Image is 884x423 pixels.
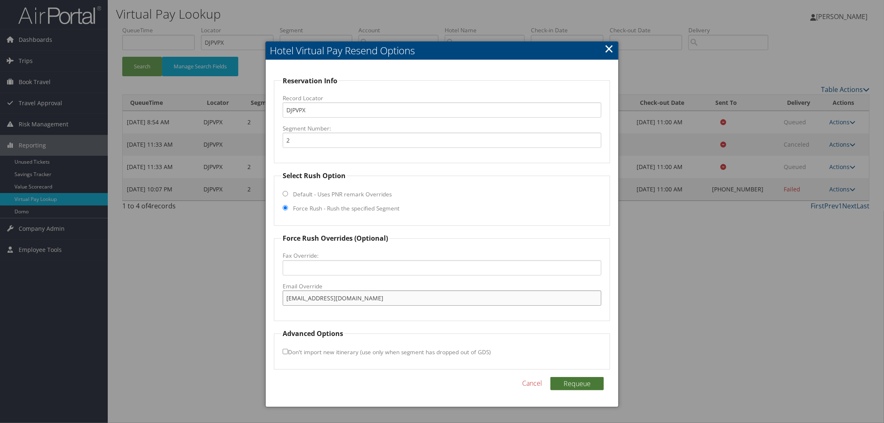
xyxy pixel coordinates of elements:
button: Requeue [550,377,604,390]
legend: Select Rush Option [281,171,347,181]
a: Cancel [522,378,542,388]
legend: Force Rush Overrides (Optional) [281,233,389,243]
label: Record Locator [283,94,601,102]
label: Fax Override: [283,251,601,260]
label: Don't import new itinerary (use only when segment has dropped out of GDS) [283,344,491,360]
a: Close [604,40,614,57]
label: Segment Number: [283,124,601,133]
legend: Advanced Options [281,329,344,338]
h2: Hotel Virtual Pay Resend Options [266,41,618,60]
label: Email Override [283,282,601,290]
input: Don't import new itinerary (use only when segment has dropped out of GDS) [283,349,288,354]
legend: Reservation Info [281,76,339,86]
label: Force Rush - Rush the specified Segment [293,204,400,213]
label: Default - Uses PNR remark Overrides [293,190,392,198]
